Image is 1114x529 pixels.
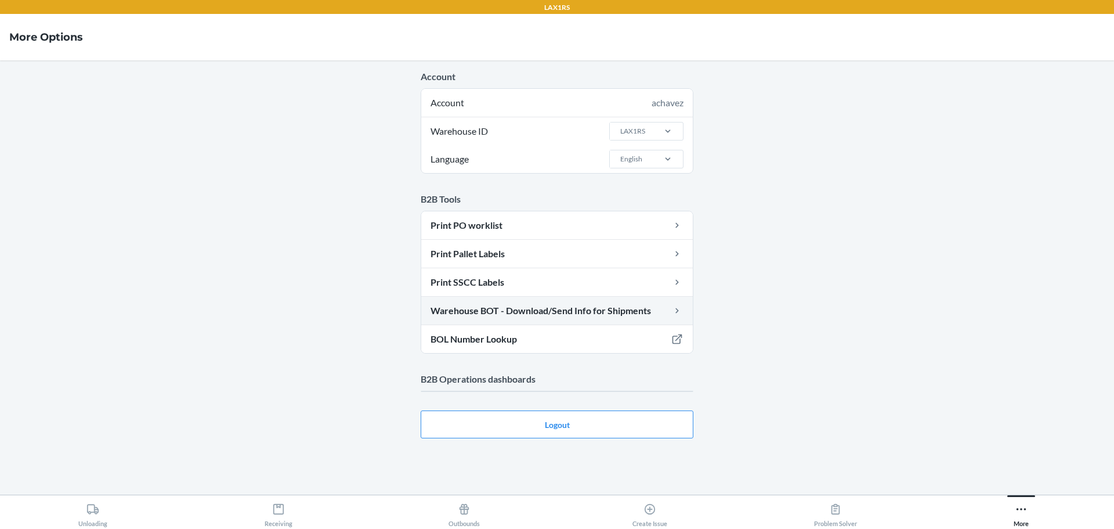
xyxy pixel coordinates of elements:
button: More [928,495,1114,527]
p: B2B Operations dashboards [421,372,693,386]
div: LAX1RS [620,126,645,136]
div: Problem Solver [814,498,857,527]
span: Language [429,145,471,173]
button: Logout [421,411,693,438]
p: LAX1RS [544,2,570,13]
span: Warehouse ID [429,117,490,145]
a: BOL Number Lookup [421,325,693,353]
p: B2B Tools [421,192,693,206]
input: LanguageEnglish [619,154,620,164]
div: Outbounds [449,498,480,527]
a: Print Pallet Labels [421,240,693,268]
button: Problem Solver [743,495,928,527]
div: Create Issue [632,498,667,527]
div: achavez [652,96,683,110]
a: Print PO worklist [421,211,693,239]
div: More [1014,498,1029,527]
div: English [620,154,642,164]
a: Warehouse BOT - Download/Send Info for Shipments [421,297,693,325]
button: Create Issue [557,495,743,527]
p: Account [421,70,693,84]
button: Outbounds [371,495,557,527]
input: Warehouse IDLAX1RS [619,126,620,136]
div: Unloading [78,498,107,527]
a: Print SSCC Labels [421,268,693,296]
h4: More Options [9,30,83,45]
div: Receiving [265,498,292,527]
div: Account [421,89,693,117]
button: Receiving [186,495,371,527]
